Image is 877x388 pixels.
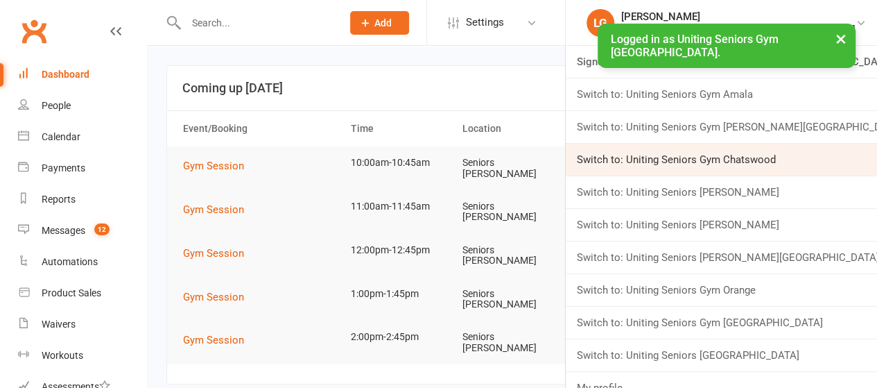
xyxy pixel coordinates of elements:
th: Location [456,111,568,146]
span: 12 [94,223,110,235]
a: Switch to: Uniting Seniors [PERSON_NAME] [566,209,877,241]
td: Seniors [PERSON_NAME] [456,278,568,321]
div: Dashboard [42,69,89,80]
a: Switch to: Uniting Seniors [PERSON_NAME] [566,176,877,208]
a: Switch to: Uniting Seniors Gym [GEOGRAPHIC_DATA] [566,307,877,339]
button: × [828,24,853,53]
div: Calendar [42,131,80,142]
a: Switch to: Uniting Seniors Gym Chatswood [566,144,877,176]
div: Waivers [42,319,76,330]
a: Payments [18,153,146,184]
button: Gym Session [183,201,254,218]
span: Gym Session [183,247,244,260]
span: Gym Session [183,291,244,303]
a: Messages 12 [18,215,146,246]
a: Reports [18,184,146,215]
a: Clubworx [17,14,51,49]
th: Event/Booking [177,111,345,146]
a: Product Sales [18,278,146,309]
div: Payments [42,162,85,174]
div: Workouts [42,350,83,361]
button: Gym Session [183,158,254,174]
td: 2:00pm-2:45pm [345,321,456,353]
a: Switch to: Uniting Seniors Gym Orange [566,274,877,306]
td: 10:00am-10:45am [345,146,456,179]
span: Logged in as Uniting Seniors Gym [GEOGRAPHIC_DATA]. [610,33,778,59]
div: LG [587,9,614,37]
a: Switch to: Uniting Seniors [GEOGRAPHIC_DATA] [566,339,877,371]
a: Automations [18,246,146,278]
div: People [42,100,71,111]
button: Gym Session [183,332,254,348]
td: Seniors [PERSON_NAME] [456,146,568,190]
td: 1:00pm-1:45pm [345,278,456,310]
div: Reports [42,194,76,205]
a: Switch to: Uniting Seniors Gym Amala [566,78,877,110]
span: Settings [466,7,504,38]
span: Add [374,17,392,28]
h3: Coming up [DATE] [182,81,842,95]
span: Gym Session [183,334,244,346]
button: Gym Session [183,289,254,305]
input: Search... [182,13,332,33]
a: Switch to: Uniting Seniors [PERSON_NAME][GEOGRAPHIC_DATA] [566,242,877,273]
td: 11:00am-11:45am [345,190,456,223]
td: Seniors [PERSON_NAME] [456,234,568,278]
button: Gym Session [183,245,254,262]
div: Automations [42,256,98,267]
th: Time [345,111,456,146]
button: Add [350,11,409,35]
a: Waivers [18,309,146,340]
td: Seniors [PERSON_NAME] [456,190,568,234]
div: Uniting Seniors [PERSON_NAME][GEOGRAPHIC_DATA] [621,23,856,35]
span: Gym Session [183,160,244,172]
div: [PERSON_NAME] [621,10,856,23]
a: Calendar [18,121,146,153]
a: People [18,90,146,121]
a: Workouts [18,340,146,371]
a: Dashboard [18,59,146,90]
a: Switch to: Uniting Seniors Gym [PERSON_NAME][GEOGRAPHIC_DATA] [566,111,877,143]
td: 12:00pm-12:45pm [345,234,456,267]
span: Gym Session [183,203,244,216]
div: Messages [42,225,85,236]
td: Seniors [PERSON_NAME] [456,321,568,364]
div: Product Sales [42,287,101,298]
